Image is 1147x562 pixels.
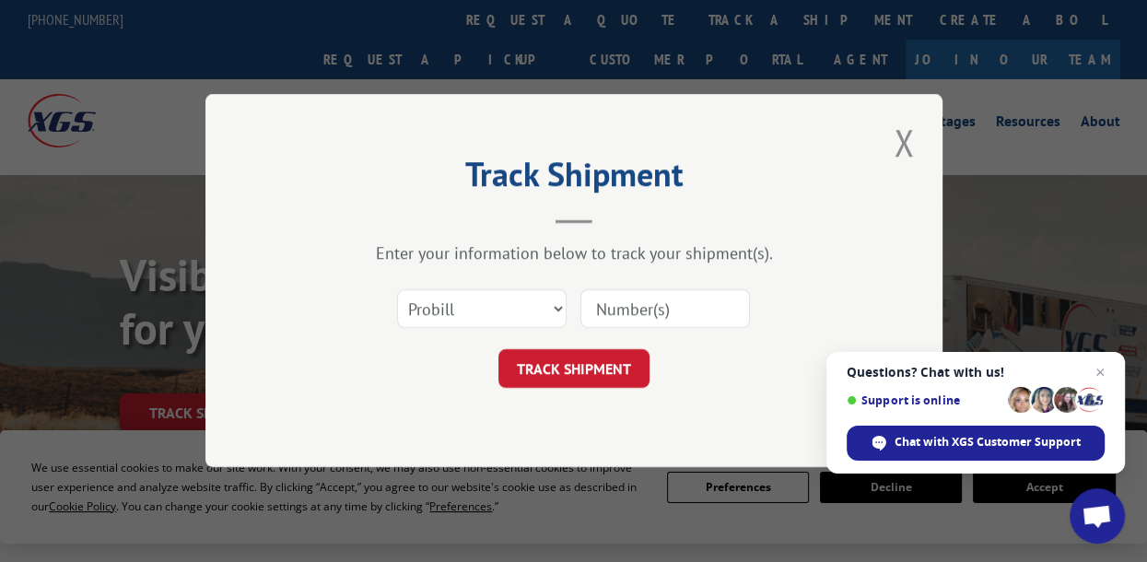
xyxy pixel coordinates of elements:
[498,350,650,389] button: TRACK SHIPMENT
[895,434,1081,451] span: Chat with XGS Customer Support
[580,290,750,329] input: Number(s)
[888,117,919,168] button: Close modal
[847,365,1105,380] span: Questions? Chat with us!
[847,393,1001,407] span: Support is online
[847,426,1105,461] span: Chat with XGS Customer Support
[298,243,850,264] div: Enter your information below to track your shipment(s).
[1070,488,1125,544] a: Open chat
[298,161,850,196] h2: Track Shipment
